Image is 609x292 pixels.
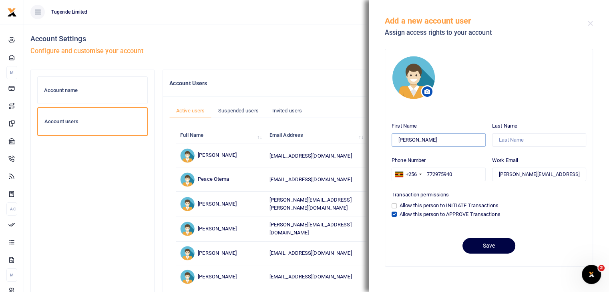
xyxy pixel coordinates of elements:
[366,192,456,216] td: Initiator
[176,192,265,216] td: [PERSON_NAME]
[176,216,265,241] td: [PERSON_NAME]
[265,265,367,288] td: [EMAIL_ADDRESS][DOMAIN_NAME]
[492,168,586,181] input: Enter work email
[265,127,367,144] th: Email Address: activate to sort column ascending
[30,47,603,55] h5: Configure and customise your account
[169,79,535,88] h4: Account Users
[176,144,265,168] td: [PERSON_NAME]
[176,168,265,192] td: Peace Otema
[492,156,518,164] label: Work Email
[492,133,586,147] input: Last Name
[588,21,593,26] button: Close
[48,8,91,16] span: Tugende Limited
[366,144,456,168] td: Initiator
[392,122,417,130] label: First Name
[265,216,367,241] td: [PERSON_NAME][EMAIL_ADDRESS][DOMAIN_NAME]
[598,265,605,271] span: 2
[37,76,148,104] a: Account name
[366,168,456,192] td: Initiator
[582,265,601,284] iframe: Intercom live chat
[265,242,367,265] td: [EMAIL_ADDRESS][DOMAIN_NAME]
[392,191,449,199] label: Transaction permissions
[44,87,141,94] h6: Account name
[265,168,367,192] td: [EMAIL_ADDRESS][DOMAIN_NAME]
[366,216,456,241] td: Initiator
[176,127,265,144] th: Full Name: activate to sort column ascending
[6,268,17,282] li: M
[7,8,17,17] img: logo-small
[265,144,367,168] td: [EMAIL_ADDRESS][DOMAIN_NAME]
[492,122,517,130] label: Last Name
[392,168,486,181] input: Enter phone number
[392,156,426,164] label: Phone Number
[176,242,265,265] td: [PERSON_NAME]
[37,107,148,136] a: Account users
[169,103,211,118] a: Active users
[44,118,141,125] h6: Account users
[7,9,17,15] a: logo-small logo-large logo-large
[265,192,367,216] td: [PERSON_NAME][EMAIL_ADDRESS][PERSON_NAME][DOMAIN_NAME]
[462,238,515,254] button: Save
[385,16,588,26] h5: Add a new account user
[6,66,17,79] li: M
[392,168,424,181] div: Uganda: +256
[392,133,486,147] input: First Name
[366,242,456,265] td: Administrator, Approver
[400,210,500,218] label: Allow this person to APPROVE Transactions
[400,202,498,210] label: Allow this person to INITIATE Transactions
[176,265,265,288] td: [PERSON_NAME]
[265,103,309,118] a: Invited users
[211,103,265,118] a: Suspended users
[366,127,456,144] th: Permissions: activate to sort column ascending
[406,170,417,178] div: +256
[385,29,588,37] h5: Assign access rights to your account
[30,34,603,43] h4: Account Settings
[6,202,17,216] li: Ac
